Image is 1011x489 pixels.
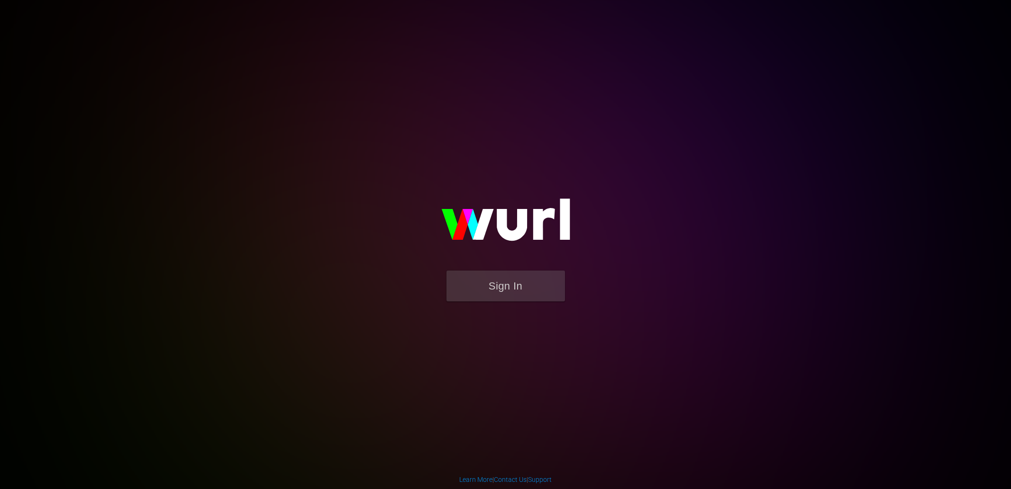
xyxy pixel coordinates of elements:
a: Learn More [459,476,492,483]
a: Contact Us [494,476,527,483]
button: Sign In [446,271,565,301]
div: | | [459,475,552,484]
a: Support [528,476,552,483]
img: wurl-logo-on-black-223613ac3d8ba8fe6dc639794a292ebdb59501304c7dfd60c99c58986ef67473.svg [411,178,601,270]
